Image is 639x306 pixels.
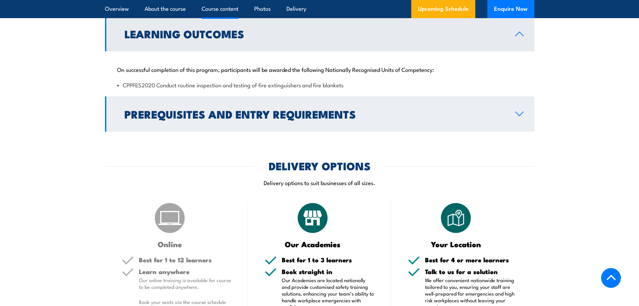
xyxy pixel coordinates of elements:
p: Delivery options to suit businesses of all sizes. [105,179,534,186]
h5: Best for 4 or more learners [425,257,518,263]
h3: Your Location [408,240,504,248]
h5: Learn anywhere [139,268,231,275]
p: Our online training is available for course to be completed anywhere. [139,277,231,290]
h3: Online [122,240,218,248]
h5: Book straight in [282,268,374,275]
h5: Best for 1 to 3 learners [282,257,374,263]
h5: Best for 1 to 12 learners [139,257,231,263]
a: Prerequisites and Entry Requirements [105,96,534,132]
h5: Talk to us for a solution [425,268,518,275]
p: On successful completion of this program, participants will be awarded the following Nationally R... [117,66,522,73]
h3: Our Academies [265,240,361,248]
h2: Prerequisites and Entry Requirements [124,109,504,119]
h2: Learning Outcomes [124,29,504,38]
a: Learning Outcomes [105,16,534,51]
h2: DELIVERY OPTIONS [269,161,371,170]
li: CPPFES2020 Conduct routine inspection and testing of fire extinguishers and fire blankets [117,81,522,89]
